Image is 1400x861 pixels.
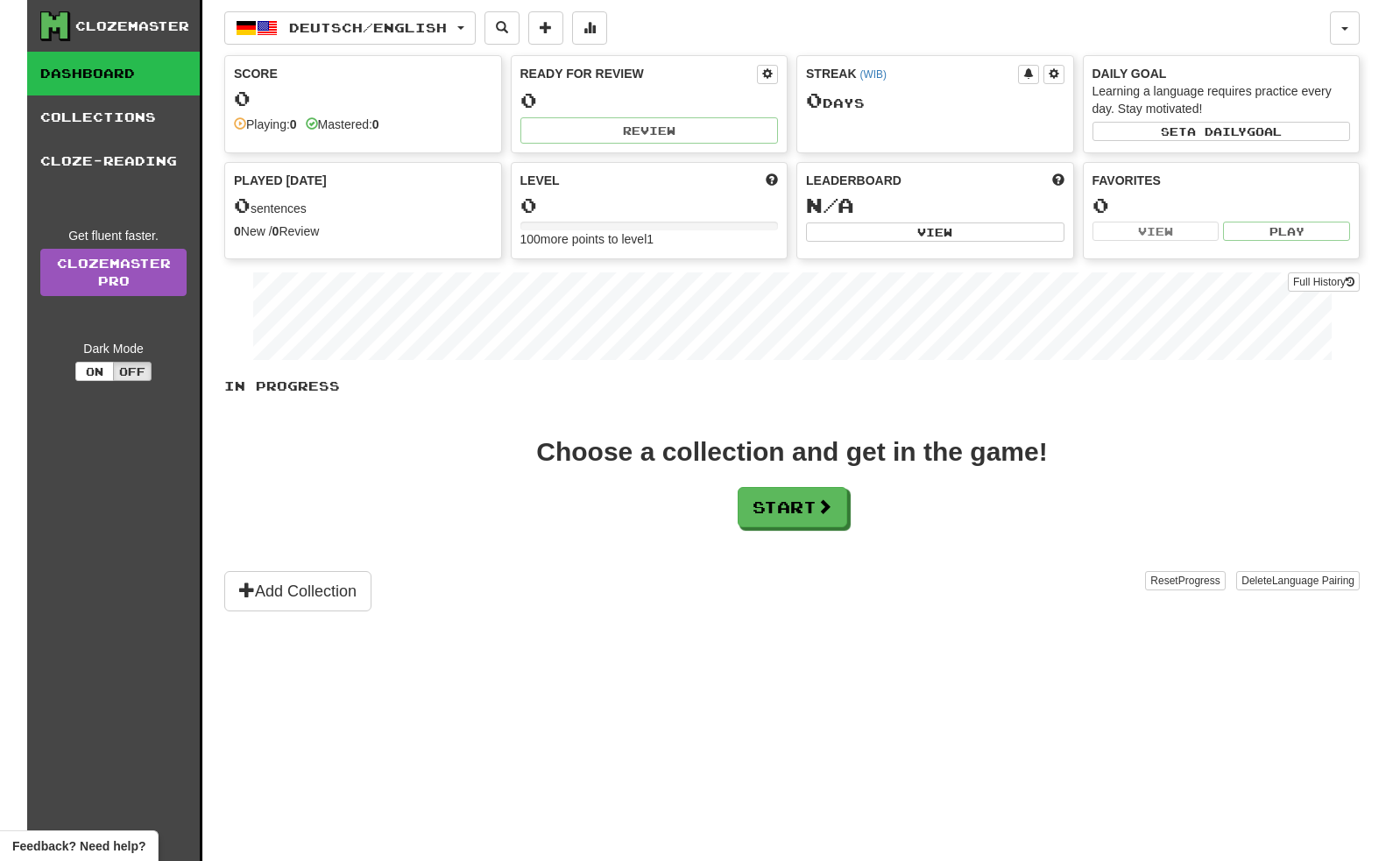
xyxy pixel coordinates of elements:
a: Dashboard [27,52,200,95]
div: Dark Mode [40,340,187,357]
strong: 0 [272,224,279,238]
div: Choose a collection and get in the game! [536,439,1047,465]
span: 0 [234,193,251,217]
button: Add sentence to collection [528,11,563,45]
button: View [1092,222,1220,241]
div: Streak [806,65,1018,82]
div: Daily Goal [1092,65,1351,82]
p: In Progress [224,378,1360,395]
div: 0 [520,89,779,111]
button: Full History [1288,272,1360,292]
div: Learning a language requires practice every day. Stay motivated! [1092,82,1351,117]
span: Language Pairing [1272,575,1354,587]
span: Level [520,172,560,189]
span: a daily [1187,125,1247,138]
div: Mastered: [306,116,379,133]
button: More stats [572,11,607,45]
span: 0 [806,88,823,112]
div: Score [234,65,492,82]
div: 0 [520,194,779,216]
div: Playing: [234,116,297,133]
button: Deutsch/English [224,11,476,45]
a: ClozemasterPro [40,249,187,296]
button: Add Collection [224,571,371,611]
div: Favorites [1092,172,1351,189]
div: sentences [234,194,492,217]
button: ResetProgress [1145,571,1225,590]
button: View [806,222,1064,242]
div: Get fluent faster. [40,227,187,244]
div: Clozemaster [75,18,189,35]
div: 100 more points to level 1 [520,230,779,248]
span: Open feedback widget [12,837,145,855]
strong: 0 [290,117,297,131]
button: Off [113,362,152,381]
a: Collections [27,95,200,139]
span: N/A [806,193,854,217]
strong: 0 [234,224,241,238]
div: New / Review [234,222,492,240]
button: DeleteLanguage Pairing [1236,571,1360,590]
span: Progress [1178,575,1220,587]
div: 0 [1092,194,1351,216]
a: Cloze-Reading [27,139,200,183]
span: Leaderboard [806,172,902,189]
button: Seta dailygoal [1092,122,1351,141]
span: Played [DATE] [234,172,327,189]
span: Score more points to level up [766,172,778,189]
button: Review [520,117,779,144]
strong: 0 [372,117,379,131]
button: Search sentences [484,11,520,45]
button: On [75,362,114,381]
div: Day s [806,89,1064,112]
button: Play [1223,222,1350,241]
span: Deutsch / English [289,20,447,35]
button: Start [738,487,847,527]
div: Ready for Review [520,65,758,82]
span: This week in points, UTC [1052,172,1064,189]
div: 0 [234,88,492,109]
a: (WIB) [859,68,886,81]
